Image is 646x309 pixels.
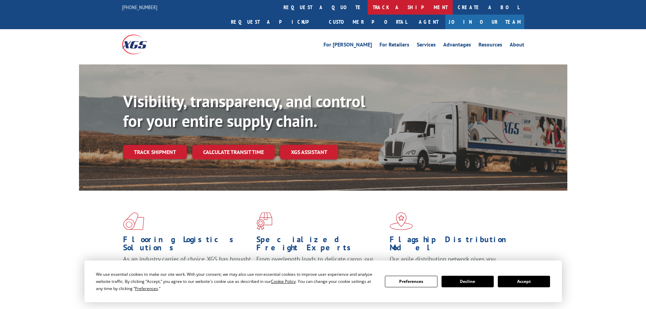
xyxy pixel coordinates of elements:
a: Join Our Team [445,15,524,29]
a: For [PERSON_NAME] [324,42,372,50]
div: Cookie Consent Prompt [84,260,562,302]
a: Advantages [443,42,471,50]
a: Request a pickup [226,15,324,29]
img: xgs-icon-flagship-distribution-model-red [390,212,413,230]
a: Track shipment [123,145,187,159]
a: Customer Portal [324,15,412,29]
a: XGS ASSISTANT [280,145,338,159]
b: Visibility, transparency, and control for your entire supply chain. [123,91,365,131]
span: Preferences [135,286,158,291]
p: From overlength loads to delicate cargo, our experienced staff knows the best way to move your fr... [256,255,385,285]
span: Cookie Policy [271,278,296,284]
a: Agent [412,15,445,29]
button: Preferences [385,276,437,287]
a: For Retailers [379,42,409,50]
div: We use essential cookies to make our site work. With your consent, we may also use non-essential ... [96,271,377,292]
h1: Flooring Logistics Solutions [123,235,251,255]
a: Services [417,42,436,50]
a: Resources [478,42,502,50]
img: xgs-icon-total-supply-chain-intelligence-red [123,212,144,230]
img: xgs-icon-focused-on-flooring-red [256,212,272,230]
span: Our agile distribution network gives you nationwide inventory management on demand. [390,255,514,271]
a: About [510,42,524,50]
h1: Specialized Freight Experts [256,235,385,255]
a: Calculate transit time [192,145,275,159]
a: [PHONE_NUMBER] [122,4,157,11]
button: Accept [498,276,550,287]
button: Decline [442,276,494,287]
h1: Flagship Distribution Model [390,235,518,255]
span: As an industry carrier of choice, XGS has brought innovation and dedication to flooring logistics... [123,255,251,279]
